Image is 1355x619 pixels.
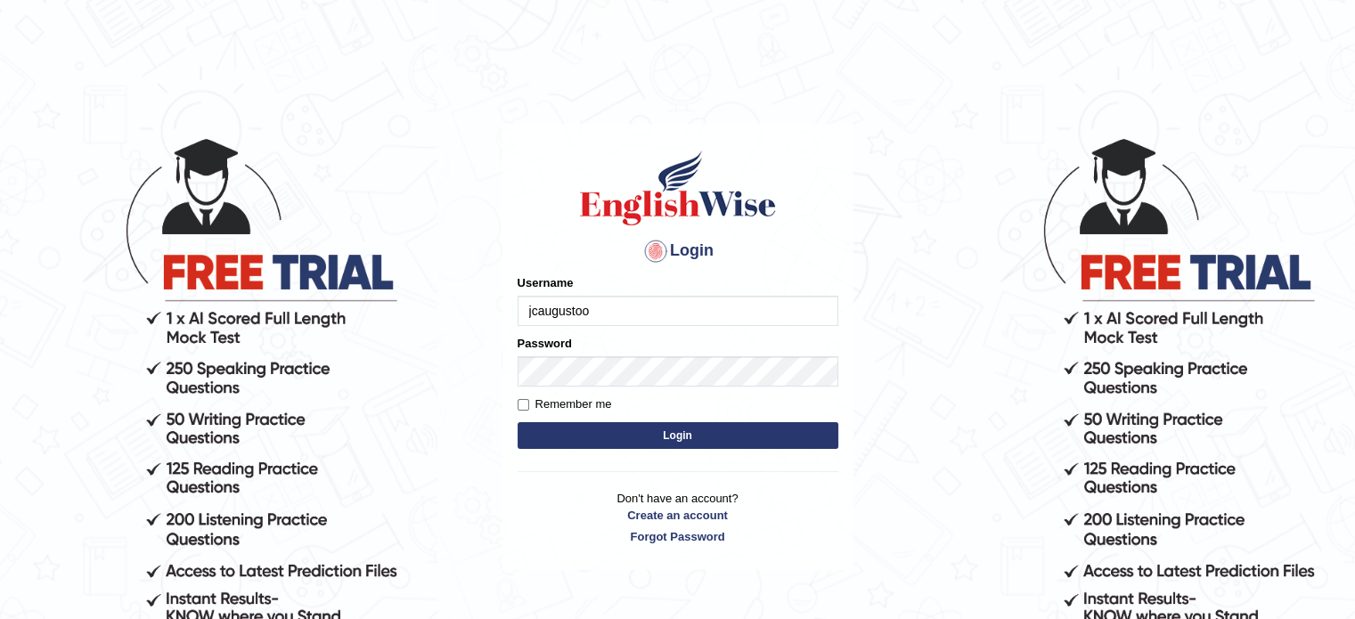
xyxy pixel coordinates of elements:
[518,507,838,524] a: Create an account
[518,237,838,265] h4: Login
[518,528,838,545] a: Forgot Password
[518,490,838,545] p: Don't have an account?
[518,335,572,352] label: Password
[518,274,574,291] label: Username
[518,395,612,413] label: Remember me
[518,422,838,449] button: Login
[576,148,780,228] img: Logo of English Wise sign in for intelligent practice with AI
[518,399,529,411] input: Remember me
